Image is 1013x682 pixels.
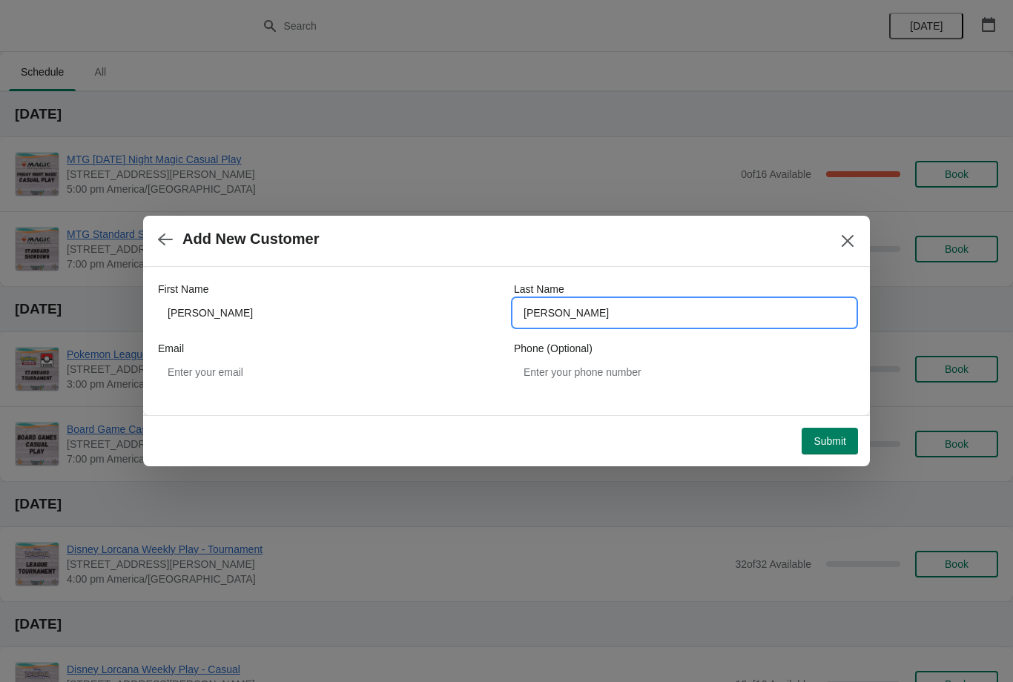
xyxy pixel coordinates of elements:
input: John [158,299,499,326]
input: Enter your phone number [514,359,855,385]
input: Smith [514,299,855,326]
label: Email [158,341,184,356]
button: Submit [802,428,858,454]
label: Phone (Optional) [514,341,593,356]
label: Last Name [514,282,564,297]
input: Enter your email [158,359,499,385]
h2: Add New Customer [182,231,319,248]
button: Close [834,228,861,254]
label: First Name [158,282,208,297]
span: Submit [814,435,846,447]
